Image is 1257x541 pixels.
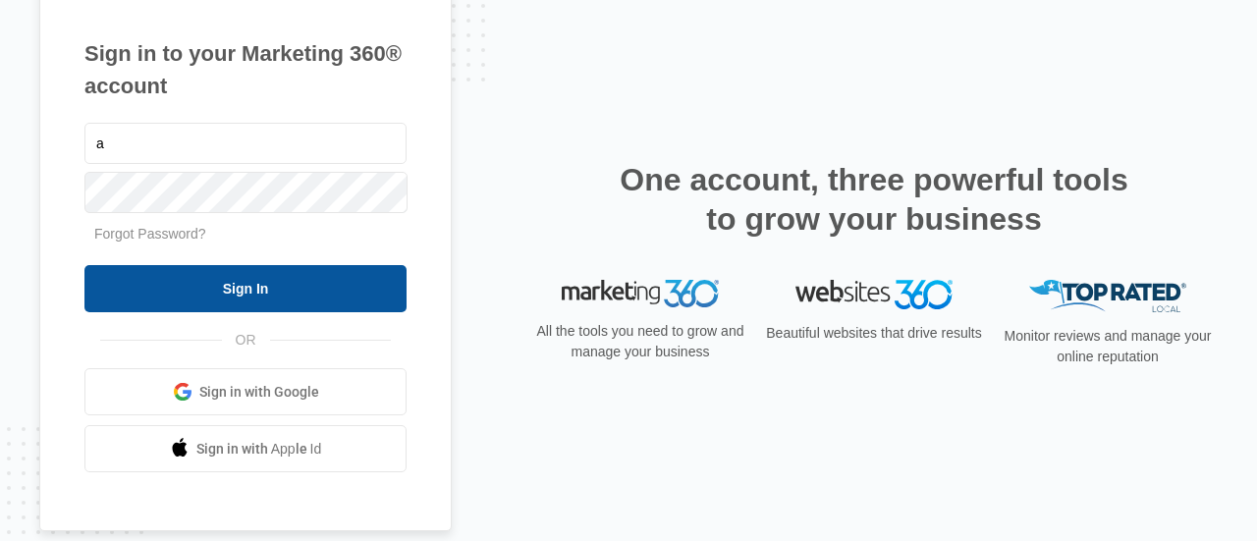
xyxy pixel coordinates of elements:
[84,37,407,102] h1: Sign in to your Marketing 360® account
[84,123,407,164] input: Email
[998,326,1218,367] p: Monitor reviews and manage your online reputation
[764,323,984,344] p: Beautiful websites that drive results
[222,330,270,351] span: OR
[1029,280,1186,312] img: Top Rated Local
[530,321,750,362] p: All the tools you need to grow and manage your business
[196,439,322,460] span: Sign in with Apple Id
[94,226,206,242] a: Forgot Password?
[84,425,407,472] a: Sign in with Apple Id
[84,265,407,312] input: Sign In
[795,280,953,308] img: Websites 360
[614,160,1134,239] h2: One account, three powerful tools to grow your business
[562,280,719,307] img: Marketing 360
[199,382,319,403] span: Sign in with Google
[84,368,407,415] a: Sign in with Google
